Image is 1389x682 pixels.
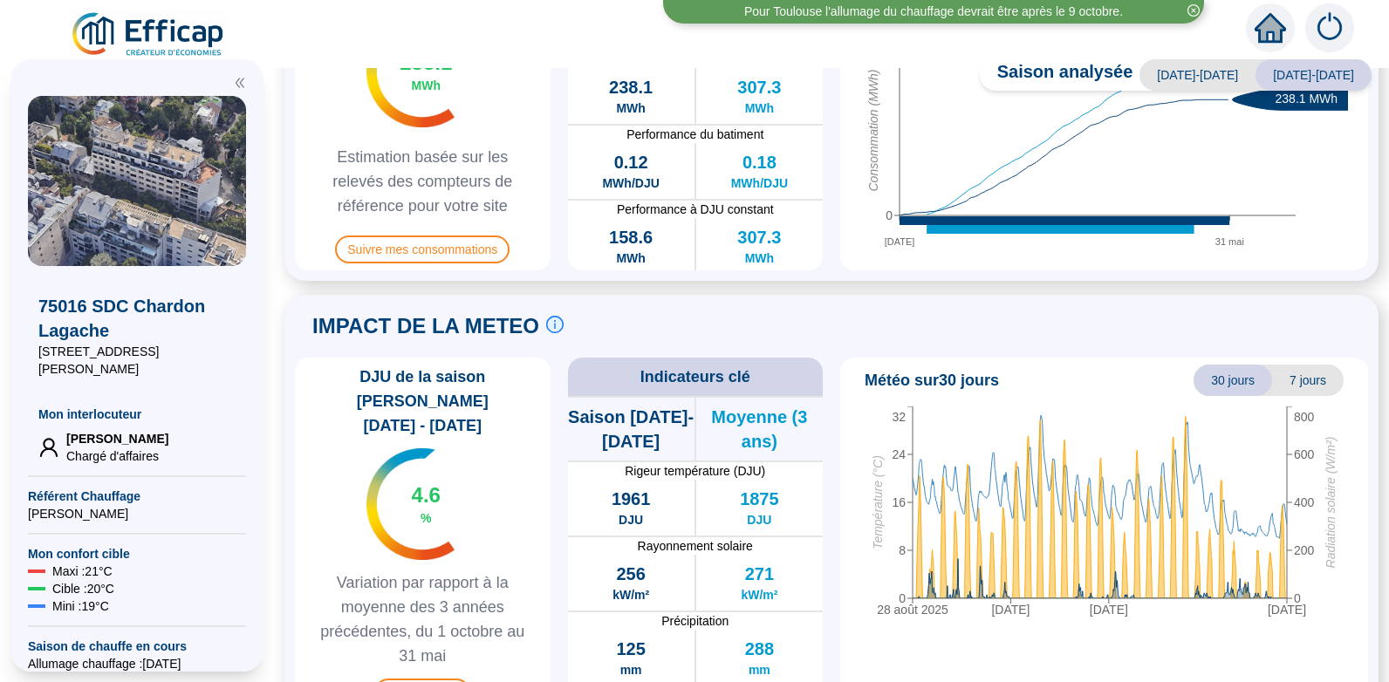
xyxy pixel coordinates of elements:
[412,481,441,509] span: 4.6
[747,511,771,529] span: DJU
[742,150,777,174] span: 0.18
[1215,236,1244,247] tspan: 31 mai
[302,365,544,438] span: DJU de la saison [PERSON_NAME] [DATE] - [DATE]
[616,637,645,661] span: 125
[1194,365,1272,396] span: 30 jours
[1294,591,1301,605] tspan: 0
[696,405,823,454] span: Moyenne (3 ans)
[885,236,915,247] tspan: [DATE]
[749,661,770,679] span: mm
[66,447,168,465] span: Chargé d'affaires
[412,77,441,94] span: MWh
[609,75,653,99] span: 238.1
[568,126,824,143] span: Performance du batiment
[302,570,544,668] span: Variation par rapport à la moyenne des 3 années précédentes, du 1 octobre au 31 mai
[1276,92,1338,106] text: 238.1 MWh
[892,410,906,424] tspan: 32
[616,99,645,117] span: MWh
[866,70,880,192] tspan: Consommation (MWh)
[28,505,246,522] span: [PERSON_NAME]
[620,661,642,679] span: mm
[38,437,59,458] span: user
[302,145,544,218] span: Estimation basée sur les relevés des compteurs de référence pour votre site
[616,249,645,267] span: MWh
[1305,3,1354,52] img: alerts
[871,455,885,549] tspan: Température (°C)
[892,447,906,461] tspan: 24
[38,406,236,423] span: Mon interlocuteur
[602,174,659,192] span: MWh/DJU
[612,487,651,511] span: 1961
[52,597,109,615] span: Mini : 19 °C
[568,537,824,555] span: Rayonnement solaire
[28,655,246,672] span: Allumage chauffage : [DATE]
[865,368,999,392] span: Météo sur 30 jours
[546,316,564,333] span: info-circle
[1294,495,1315,509] tspan: 400
[70,10,228,59] img: efficap energie logo
[899,591,906,605] tspan: 0
[66,430,168,447] span: [PERSON_NAME]
[312,312,539,340] span: IMPACT DE LA METEO
[741,586,777,604] span: kW/m²
[568,462,824,480] span: Rigeur température (DJU)
[234,77,246,89] span: double-left
[737,225,781,249] span: 307.3
[991,603,1030,617] tspan: [DATE]
[1139,59,1256,91] span: [DATE]-[DATE]
[614,150,648,174] span: 0.12
[52,580,114,597] span: Cible : 20 °C
[1255,12,1286,44] span: home
[1268,603,1306,617] tspan: [DATE]
[892,495,906,509] tspan: 16
[1294,447,1315,461] tspan: 600
[745,637,774,661] span: 288
[899,543,906,557] tspan: 8
[28,545,246,563] span: Mon confort cible
[877,603,948,617] tspan: 28 août 2025
[1294,410,1315,424] tspan: 800
[886,208,893,222] tspan: 0
[980,59,1133,91] span: Saison analysée
[38,294,236,343] span: 75016 SDC Chardon Lagache
[745,562,774,586] span: 271
[731,174,788,192] span: MWh/DJU
[619,511,643,529] span: DJU
[745,249,774,267] span: MWh
[1324,437,1338,569] tspan: Radiation solaire (W/m²)
[612,586,649,604] span: kW/m²
[366,16,455,127] img: indicateur températures
[1294,543,1315,557] tspan: 200
[744,3,1123,21] div: Pour Toulouse l'allumage du chauffage devrait être après le 9 octobre.
[366,448,455,560] img: indicateur températures
[52,563,113,580] span: Maxi : 21 °C
[568,201,824,218] span: Performance à DJU constant
[745,99,774,117] span: MWh
[1256,59,1372,91] span: [DATE]-[DATE]
[616,562,645,586] span: 256
[421,509,431,527] span: %
[1272,365,1344,396] span: 7 jours
[609,225,653,249] span: 158.6
[1090,603,1128,617] tspan: [DATE]
[640,365,750,389] span: Indicateurs clé
[335,235,510,263] span: Suivre mes consommations
[38,343,236,378] span: [STREET_ADDRESS][PERSON_NAME]
[1187,4,1200,17] span: close-circle
[740,487,779,511] span: 1875
[568,405,694,454] span: Saison [DATE]-[DATE]
[737,75,781,99] span: 307.3
[28,488,246,505] span: Référent Chauffage
[568,612,824,630] span: Précipitation
[28,638,246,655] span: Saison de chauffe en cours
